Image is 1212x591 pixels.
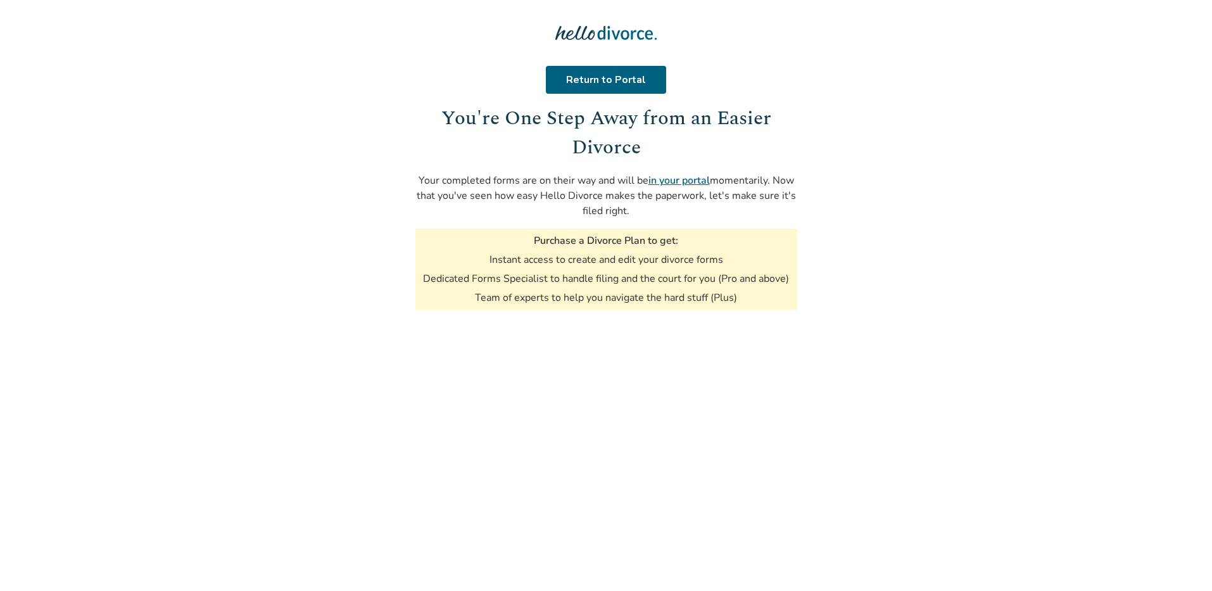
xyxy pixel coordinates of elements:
[489,253,723,267] li: Instant access to create and edit your divorce forms
[648,174,710,187] a: in your portal
[415,104,797,163] h1: You're One Step Away from an Easier Divorce
[475,291,737,305] li: Team of experts to help you navigate the hard stuff (Plus)
[423,272,789,286] li: Dedicated Forms Specialist to handle filing and the court for you (Pro and above)
[415,173,797,219] p: Your completed forms are on their way and will be momentarily. Now that you've seen how easy Hell...
[555,20,657,46] img: Hello Divorce Logo
[534,234,678,248] h3: Purchase a Divorce Plan to get:
[548,66,664,94] a: Return to Portal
